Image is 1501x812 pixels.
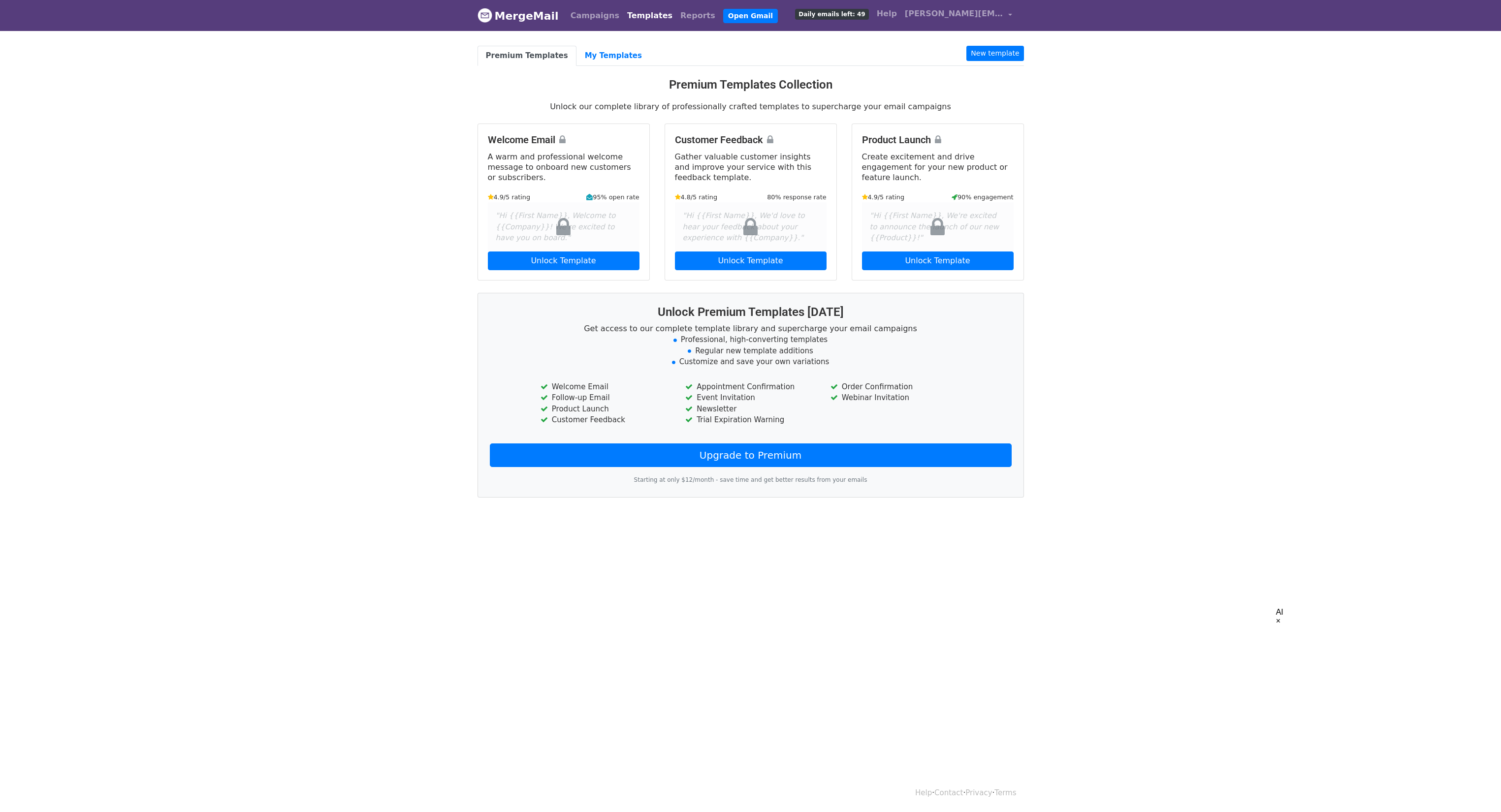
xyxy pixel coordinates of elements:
[862,152,1014,183] p: Create excitement and drive engagement for your new product or feature launch.
[675,192,718,202] small: 4.8/5 rating
[576,46,650,66] a: My Templates
[478,78,1024,92] h3: Premium Templates Collection
[478,101,1024,112] p: Unlock our complete library of professionally crafted templates to supercharge your email campaigns
[830,392,960,404] li: Webinar Invitation
[478,8,492,23] img: MergeMail logo
[901,4,1016,27] a: [PERSON_NAME][EMAIL_ADDRESS][DOMAIN_NAME]
[685,392,815,404] li: Event Invitation
[795,9,868,20] span: Daily emails left: 49
[862,134,1014,146] h4: Product Launch
[541,404,671,415] li: Product Launch
[873,4,901,24] a: Help
[685,381,815,393] li: Appointment Confirmation
[488,134,639,146] h4: Welcome Email
[862,202,1014,251] div: "Hi {{First Name}}, We're excited to announce the launch of our new {{Product}}!"
[915,788,932,797] a: Help
[675,202,827,251] div: "Hi {{First Name}}, We'd love to hear your feedback about your experience with {{Company}}."
[478,5,559,26] a: MergeMail
[567,6,623,26] a: Campaigns
[905,8,1003,20] span: [PERSON_NAME][EMAIL_ADDRESS][DOMAIN_NAME]
[488,152,639,183] p: A warm and professional welcome message to onboard new customers or subscribers.
[675,152,827,183] p: Gather valuable customer insights and improve your service with this feedback template.
[685,414,815,426] li: Trial Expiration Warning
[488,192,531,202] small: 4.9/5 rating
[952,192,1014,202] small: 90% engagement
[490,443,1012,467] a: Upgrade to Premium
[488,202,639,251] div: "Hi {{First Name}}, Welcome to {{Company}}! We're excited to have you on board."
[623,6,676,26] a: Templates
[490,323,1012,334] p: Get access to our complete template library and supercharge your email campaigns
[675,134,827,146] h4: Customer Feedback
[675,251,827,270] a: Unlock Template
[934,788,963,797] a: Contact
[490,345,1012,357] li: Regular new template additions
[586,192,639,202] small: 95% open rate
[862,192,905,202] small: 4.9/5 rating
[541,414,671,426] li: Customer Feedback
[541,392,671,404] li: Follow-up Email
[830,381,960,393] li: Order Confirmation
[490,356,1012,368] li: Customize and save your own variations
[723,9,778,23] a: Open Gmail
[676,6,719,26] a: Reports
[994,788,1016,797] a: Terms
[488,251,639,270] a: Unlock Template
[541,381,671,393] li: Welcome Email
[791,4,872,24] a: Daily emails left: 49
[965,788,992,797] a: Privacy
[490,334,1012,345] li: Professional, high-converting templates
[478,46,576,66] a: Premium Templates
[685,404,815,415] li: Newsletter
[767,192,826,202] small: 80% response rate
[966,46,1023,61] a: New template
[862,251,1014,270] a: Unlock Template
[490,305,1012,319] h3: Unlock Premium Templates [DATE]
[490,475,1012,485] p: Starting at only $12/month - save time and get better results from your emails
